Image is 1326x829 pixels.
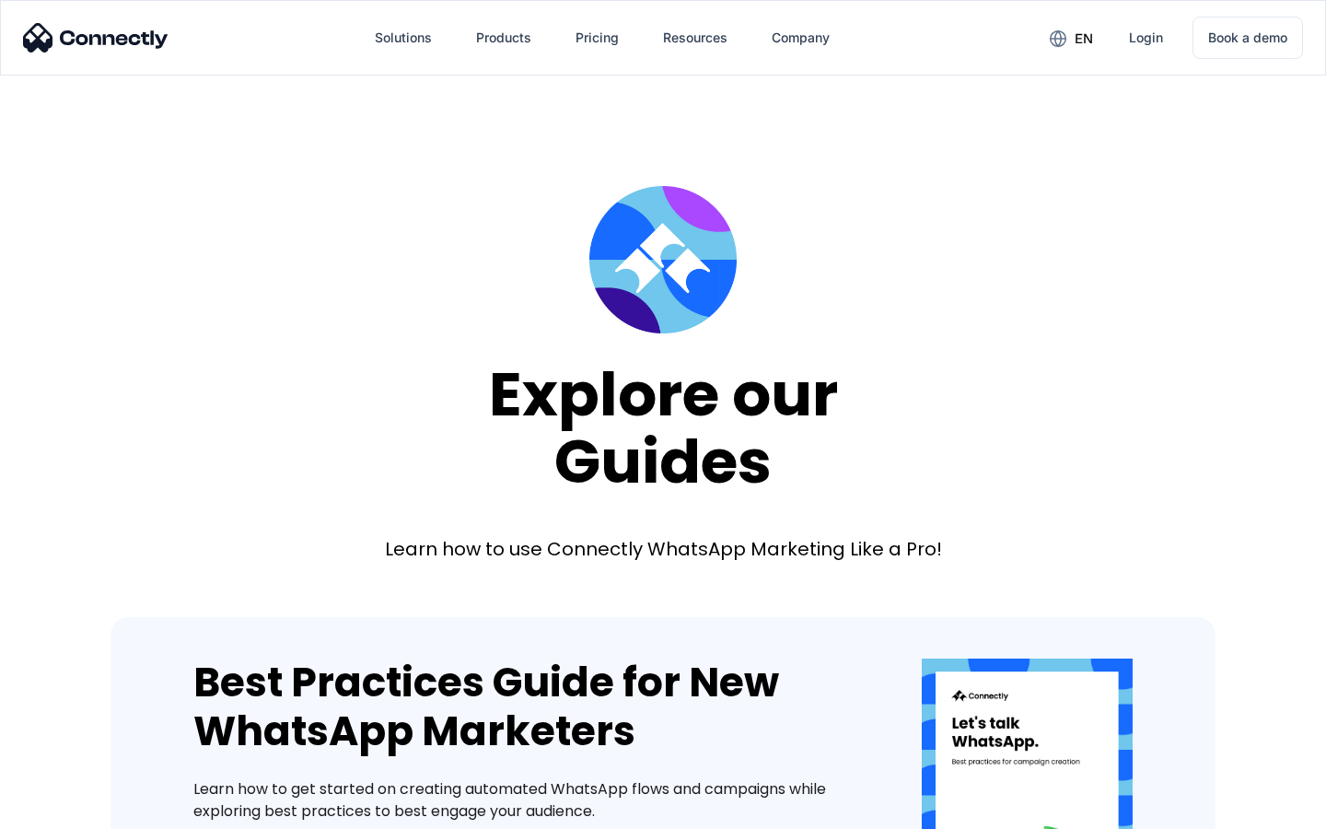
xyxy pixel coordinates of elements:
[360,16,447,60] div: Solutions
[193,778,867,823] div: Learn how to get started on creating automated WhatsApp flows and campaigns while exploring best ...
[375,25,432,51] div: Solutions
[772,25,830,51] div: Company
[1114,16,1178,60] a: Login
[476,25,531,51] div: Products
[1075,26,1093,52] div: en
[461,16,546,60] div: Products
[648,16,742,60] div: Resources
[23,23,169,53] img: Connectly Logo
[561,16,634,60] a: Pricing
[1129,25,1163,51] div: Login
[576,25,619,51] div: Pricing
[489,361,838,495] div: Explore our Guides
[37,797,110,823] ul: Language list
[663,25,727,51] div: Resources
[193,659,867,756] div: Best Practices Guide for New WhatsApp Marketers
[1192,17,1303,59] a: Book a demo
[385,536,942,562] div: Learn how to use Connectly WhatsApp Marketing Like a Pro!
[757,16,844,60] div: Company
[18,797,110,823] aside: Language selected: English
[1035,24,1107,52] div: en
